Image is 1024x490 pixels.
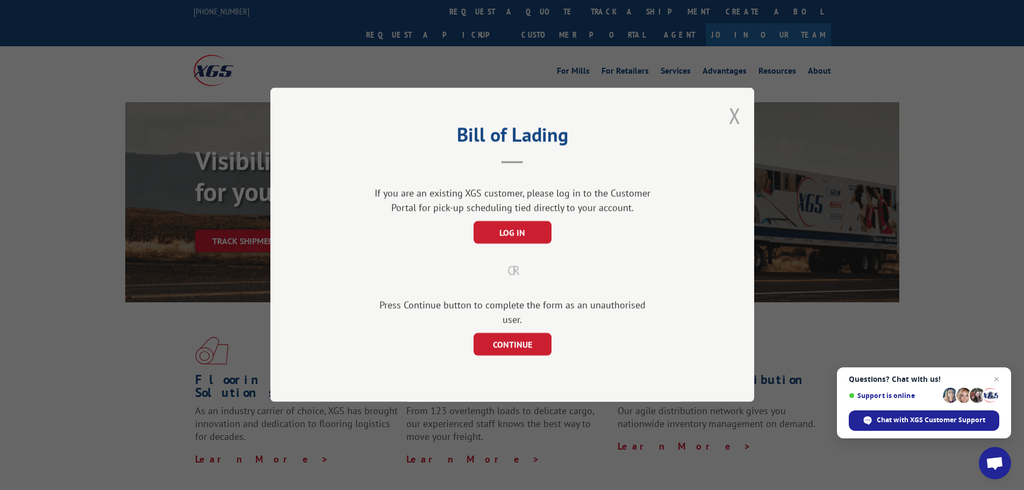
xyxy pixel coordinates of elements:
div: Open chat [979,447,1011,479]
button: LOG IN [473,222,551,244]
h2: Bill of Lading [324,127,700,147]
button: CONTINUE [473,333,551,356]
div: Chat with XGS Customer Support [849,410,999,431]
div: OR [324,261,700,281]
span: Close chat [990,373,1003,386]
span: Support is online [849,392,939,400]
a: LOG IN [473,229,551,238]
span: Questions? Chat with us! [849,375,999,384]
button: Close modal [729,101,741,130]
div: Press Continue button to complete the form as an unauthorised user. [370,298,655,327]
span: Chat with XGS Customer Support [877,415,985,425]
div: If you are an existing XGS customer, please log in to the Customer Portal for pick-up scheduling ... [370,186,655,215]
